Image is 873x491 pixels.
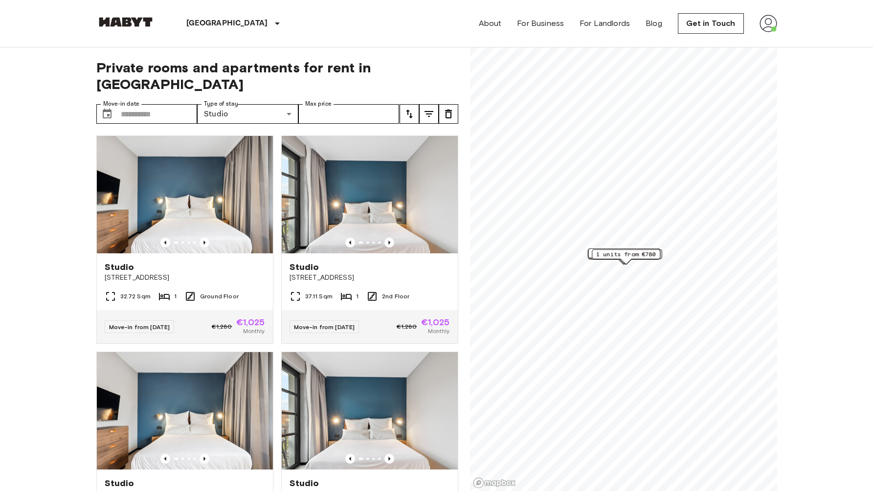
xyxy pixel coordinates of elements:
[384,238,394,247] button: Previous image
[592,249,660,265] div: Map marker
[105,261,134,273] span: Studio
[479,18,502,29] a: About
[97,104,117,124] button: Choose date
[290,477,319,489] span: Studio
[160,238,170,247] button: Previous image
[305,100,332,108] label: Max price
[243,327,265,335] span: Monthly
[294,323,355,331] span: Move-in from [DATE]
[204,100,238,108] label: Type of stay
[305,292,333,301] span: 37.11 Sqm
[596,250,656,259] span: 1 units from €780
[760,15,777,32] img: avatar
[439,104,458,124] button: tune
[419,104,439,124] button: tune
[646,18,662,29] a: Blog
[109,323,170,331] span: Move-in from [DATE]
[678,13,744,34] a: Get in Touch
[290,261,319,273] span: Studio
[174,292,177,301] span: 1
[105,477,134,489] span: Studio
[580,18,630,29] a: For Landlords
[400,104,419,124] button: tune
[281,135,458,344] a: Marketing picture of unit DE-01-482-208-01Previous imagePrevious imageStudio[STREET_ADDRESS]37.11...
[97,136,273,253] img: Marketing picture of unit DE-01-481-006-01
[197,104,298,124] div: Studio
[120,292,151,301] span: 32.72 Sqm
[282,352,458,469] img: Marketing picture of unit DE-01-481-413-01
[186,18,268,29] p: [GEOGRAPHIC_DATA]
[200,238,209,247] button: Previous image
[588,248,660,264] div: Map marker
[96,135,273,344] a: Marketing picture of unit DE-01-481-006-01Previous imagePrevious imageStudio[STREET_ADDRESS]32.72...
[96,59,458,92] span: Private rooms and apartments for rent in [GEOGRAPHIC_DATA]
[97,352,273,469] img: Marketing picture of unit DE-01-481-412-01
[473,477,516,489] a: Mapbox logo
[382,292,409,301] span: 2nd Floor
[212,322,232,331] span: €1,280
[200,454,209,464] button: Previous image
[356,292,358,301] span: 1
[345,238,355,247] button: Previous image
[592,249,655,258] span: 1 units from €1025
[587,249,659,264] div: Map marker
[517,18,564,29] a: For Business
[590,249,662,265] div: Map marker
[421,318,450,327] span: €1,025
[384,454,394,464] button: Previous image
[160,454,170,464] button: Previous image
[282,136,458,253] img: Marketing picture of unit DE-01-482-208-01
[236,318,265,327] span: €1,025
[345,454,355,464] button: Previous image
[397,322,417,331] span: €1,280
[428,327,449,335] span: Monthly
[200,292,239,301] span: Ground Floor
[290,273,450,283] span: [STREET_ADDRESS]
[96,17,155,27] img: Habyt
[105,273,265,283] span: [STREET_ADDRESS]
[103,100,139,108] label: Move-in date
